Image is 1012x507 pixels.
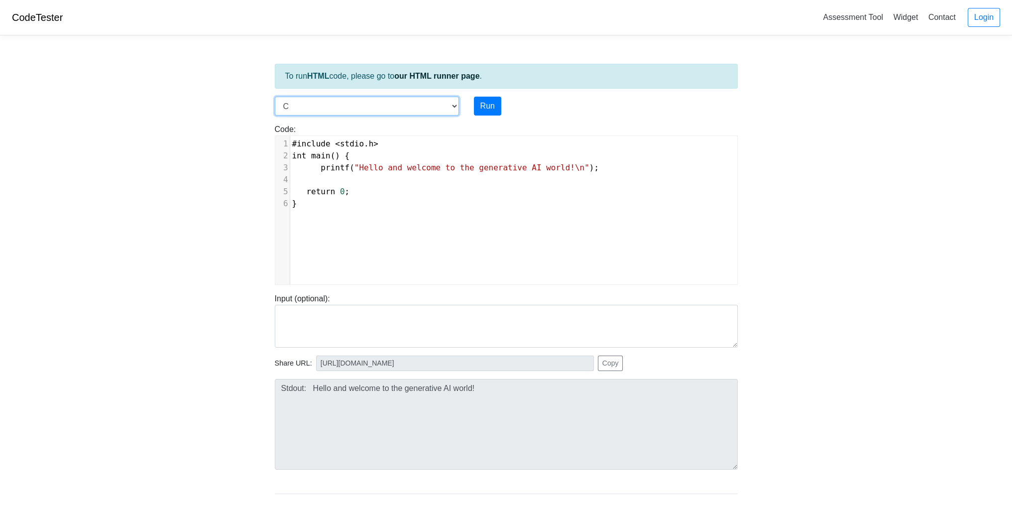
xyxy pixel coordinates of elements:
[598,356,623,371] button: Copy
[275,150,290,162] div: 2
[292,139,379,148] span: .
[275,138,290,150] div: 1
[12,12,63,23] a: CodeTester
[292,199,297,208] span: }
[311,151,331,160] span: main
[321,163,349,172] span: printf
[306,187,335,196] span: return
[307,72,329,80] strong: HTML
[373,139,378,148] span: >
[292,151,307,160] span: int
[335,139,340,148] span: <
[316,356,594,371] input: No share available yet
[275,358,312,369] span: Share URL:
[968,8,1000,27] a: Login
[292,163,599,172] span: ( );
[267,293,745,348] div: Input (optional):
[275,64,738,89] div: To run code, please go to .
[394,72,479,80] a: our HTML runner page
[292,139,331,148] span: #include
[275,174,290,186] div: 4
[924,9,960,25] a: Contact
[275,186,290,198] div: 5
[889,9,922,25] a: Widget
[340,187,345,196] span: 0
[369,139,374,148] span: h
[819,9,887,25] a: Assessment Tool
[275,198,290,210] div: 6
[292,151,350,160] span: () {
[267,124,745,285] div: Code:
[354,163,589,172] span: "Hello and welcome to the generative AI world!\n"
[340,139,364,148] span: stdio
[275,162,290,174] div: 3
[474,97,501,116] button: Run
[292,187,350,196] span: ;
